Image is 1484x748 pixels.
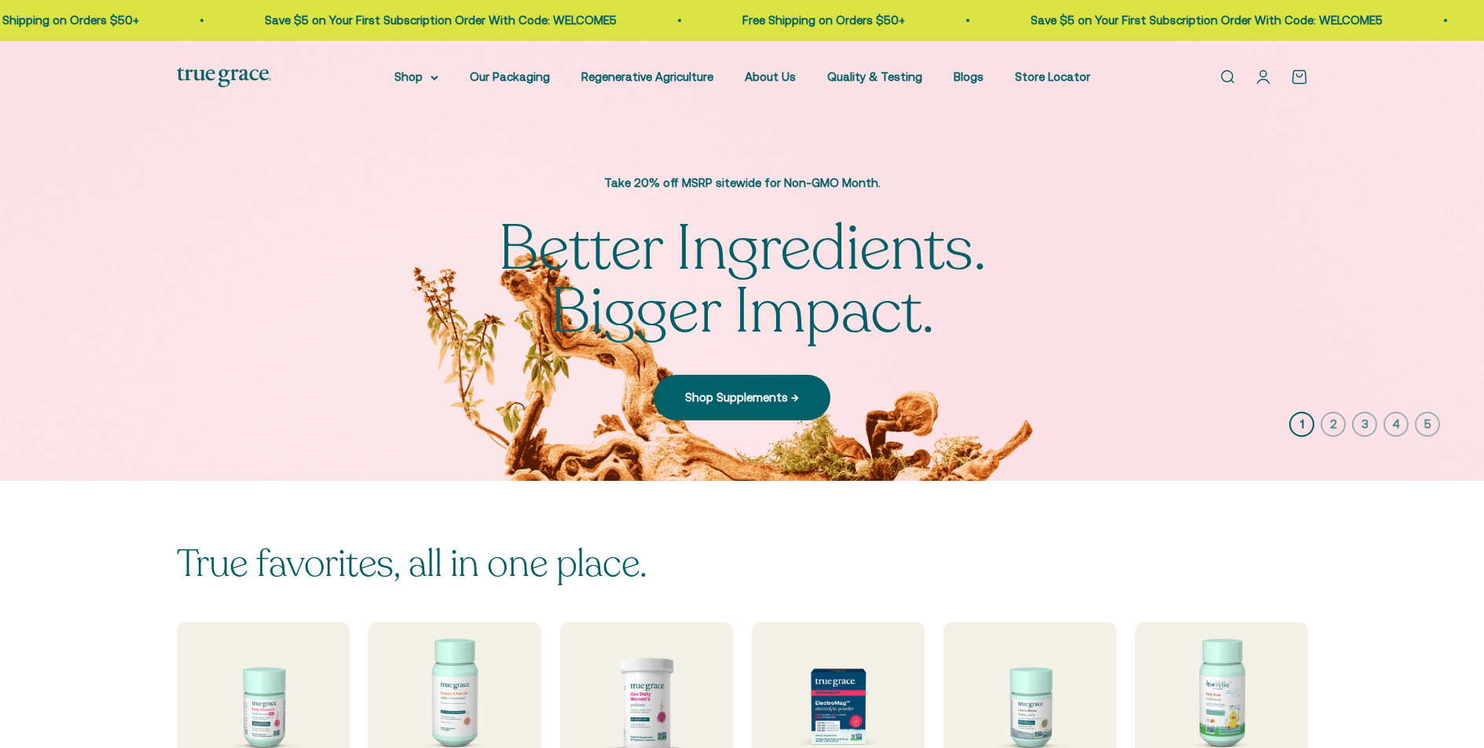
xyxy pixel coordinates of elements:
[911,13,1074,27] a: Free Shipping on Orders $50+
[954,70,984,83] a: Blogs
[1352,412,1377,437] button: 3
[177,538,647,589] split-lines: True favorites, all in one place.
[434,11,786,30] p: Save $5 on Your First Subscription Order With Code: WELCOME5
[1415,412,1440,437] button: 5
[745,70,796,83] a: About Us
[654,375,830,420] a: Shop Supplements →
[1289,412,1314,437] button: 1
[827,70,922,83] a: Quality & Testing
[1383,412,1409,437] button: 4
[1321,412,1346,437] button: 2
[145,13,308,27] a: Free Shipping on Orders $50+
[470,70,550,83] a: Our Packaging
[498,206,986,354] split-lines: Better Ingredients. Bigger Impact.
[581,70,713,83] a: Regenerative Agriculture
[1015,70,1090,83] a: Store Locator
[483,174,1002,192] p: Take 20% off MSRP sitewide for Non-GMO Month.
[394,68,438,86] summary: Shop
